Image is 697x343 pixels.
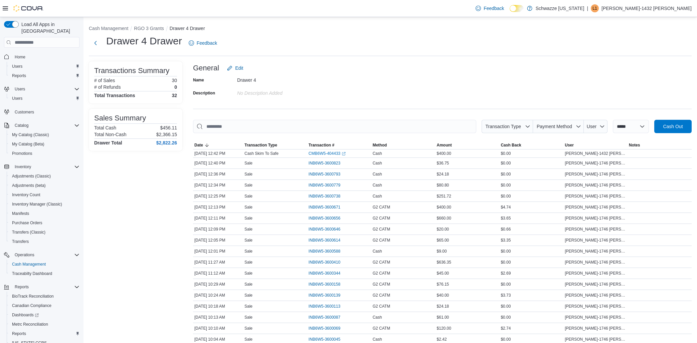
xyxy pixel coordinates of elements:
span: User [587,124,597,129]
span: $660.00 [437,216,451,221]
span: Home [12,52,79,61]
button: INB6W5-3600614 [309,236,347,244]
p: 30 [172,78,177,83]
p: Sale [244,271,252,276]
button: Operations [1,250,82,260]
a: Cash Management [9,260,48,268]
span: Transfers (Classic) [9,228,79,236]
button: Adjustments (Classic) [7,171,82,181]
div: $0.00 [499,258,563,266]
span: $20.00 [437,227,449,232]
div: [DATE] 10:29 AM [193,280,243,288]
span: INB6W5-3600344 [309,271,340,276]
a: Promotions [9,149,35,157]
a: Transfers (Classic) [9,228,48,236]
a: Dashboards [7,310,82,320]
h4: Drawer Total [94,140,122,145]
span: My Catalog (Beta) [12,141,44,147]
span: [PERSON_NAME]-1746 [PERSON_NAME] [565,238,626,243]
span: Date [194,142,203,148]
span: Cash [373,183,382,188]
span: INB6W5-3600823 [309,160,340,166]
span: $45.00 [437,271,449,276]
span: [PERSON_NAME]-1746 [PERSON_NAME] [565,249,626,254]
button: Cash Out [654,120,692,133]
a: Adjustments (Classic) [9,172,53,180]
span: Reports [12,331,26,336]
span: INB6W5-3600646 [309,227,340,232]
span: INB6W5-3600069 [309,326,340,331]
span: Users [9,62,79,70]
button: Reports [12,283,31,291]
p: Schwazze [US_STATE] [536,4,584,12]
span: INB6W5-3600779 [309,183,340,188]
span: Adjustments (beta) [12,183,46,188]
a: Users [9,94,25,102]
svg: External link [342,152,346,156]
span: Transaction Type [244,142,277,148]
button: Amount [435,141,500,149]
span: Cash [373,171,382,177]
span: Inventory [12,163,79,171]
button: Drawer 4 Drawer [170,26,205,31]
button: Manifests [7,209,82,218]
span: Cash Management [9,260,79,268]
button: Users [7,94,82,103]
span: G2 CATM [373,282,390,287]
p: Sale [244,216,252,221]
span: Payment Method [537,124,572,129]
span: INB6W5-3600614 [309,238,340,243]
span: L1 [592,4,597,12]
button: Reports [1,282,82,292]
span: Home [15,54,25,60]
button: Transaction # [307,141,371,149]
span: [PERSON_NAME]-1746 [PERSON_NAME] [565,271,626,276]
p: Sale [244,171,252,177]
div: [DATE] 10:24 AM [193,291,243,299]
span: G2 CATM [373,260,390,265]
button: INB6W5-3600113 [309,302,347,310]
button: Method [371,141,435,149]
h4: 32 [172,93,177,98]
button: Cash Management [7,260,82,269]
span: [PERSON_NAME]-1746 [PERSON_NAME] [565,205,626,210]
span: Cash [373,160,382,166]
span: Adjustments (Classic) [12,174,51,179]
span: Users [15,86,25,92]
a: Adjustments (beta) [9,182,48,190]
span: G2 CATM [373,216,390,221]
div: [DATE] 12:42 PM [193,149,243,157]
span: INB6W5-3600671 [309,205,340,210]
a: BioTrack Reconciliation [9,292,56,300]
button: INB6W5-3600087 [309,313,347,321]
span: Manifests [9,210,79,218]
span: My Catalog (Classic) [12,132,49,137]
span: [PERSON_NAME]-1746 [PERSON_NAME] [565,260,626,265]
a: Customers [12,108,37,116]
span: Purchase Orders [9,219,79,227]
nav: An example of EuiBreadcrumbs [89,25,692,33]
div: [DATE] 10:18 AM [193,302,243,310]
button: Customers [1,107,82,117]
h6: Total Cash [94,125,116,130]
div: [DATE] 12:36 PM [193,170,243,178]
span: INB6W5-3600656 [309,216,340,221]
span: Catalog [12,121,79,129]
a: My Catalog (Classic) [9,131,52,139]
span: [PERSON_NAME]-1746 [PERSON_NAME] [565,282,626,287]
div: $0.00 [499,280,563,288]
span: Purchase Orders [12,220,42,226]
button: INB6W5-3600779 [309,181,347,189]
label: Name [193,77,204,83]
span: Inventory Manager (Classic) [12,202,62,207]
h3: Transactions Summary [94,67,169,75]
span: [PERSON_NAME]-1746 [PERSON_NAME] [565,171,626,177]
span: Cash [373,194,382,199]
span: $400.00 [437,151,451,156]
span: Cash Back [501,142,521,148]
span: Catalog [15,123,28,128]
span: Adjustments (Classic) [9,172,79,180]
button: INB6W5-3600738 [309,192,347,200]
div: [DATE] 12:13 PM [193,203,243,211]
h1: Drawer 4 Drawer [106,34,182,48]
